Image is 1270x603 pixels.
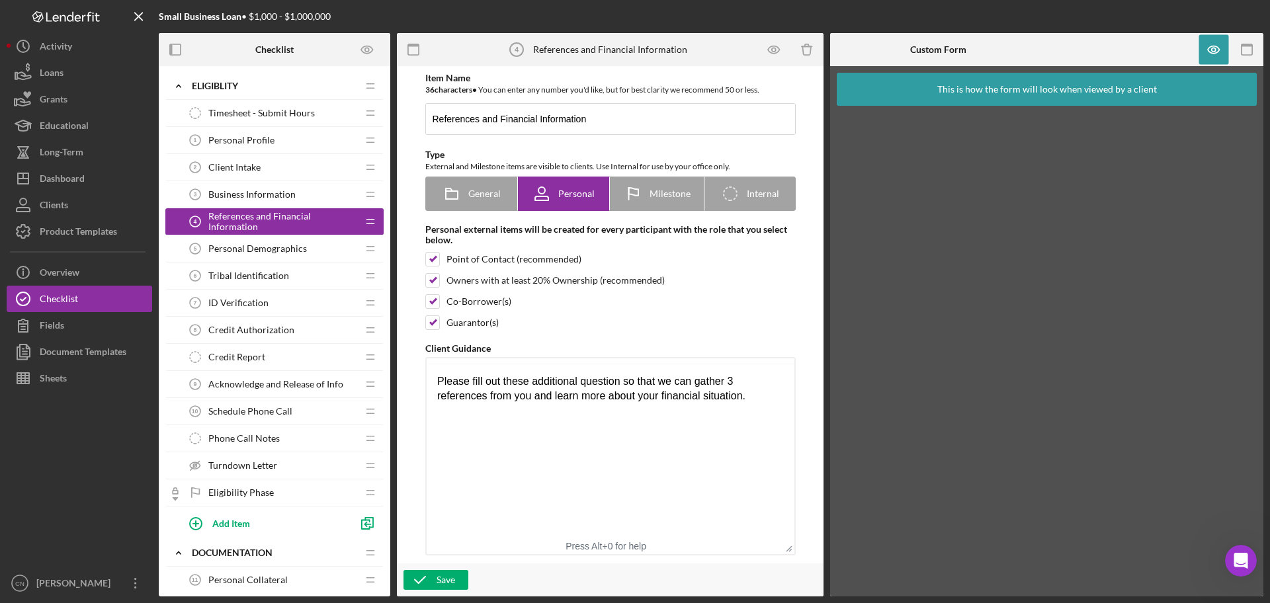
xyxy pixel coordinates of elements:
tspan: 4 [194,218,197,225]
div: Personal external items will be created for every participant with the role that you select below. [425,224,796,245]
button: Activity [7,33,152,60]
span: smiley reaction [149,397,184,424]
div: Save [437,570,455,590]
tspan: 1 [194,137,197,143]
span: Internal [747,188,779,199]
button: Fields [7,312,152,339]
button: Document Templates [7,339,152,365]
div: Document Templates [40,339,126,368]
tspan: 10 [192,408,198,415]
b: 36 character s • [425,85,477,95]
button: Clients [7,192,152,218]
span: Business Information [208,189,296,200]
div: Point of Contact (recommended) [446,254,581,264]
button: Checklist [7,286,152,312]
span: ID Verification [208,298,269,308]
button: CN[PERSON_NAME] [7,570,152,596]
div: Product Templates [40,218,117,248]
div: Press the Up and Down arrow keys to resize the editor. [781,538,794,554]
span: 😐 [122,397,142,424]
div: Activity [40,33,72,63]
div: Loans [40,60,63,89]
tspan: 11 [192,577,198,583]
div: Client Guidance [425,343,796,354]
tspan: 4 [515,46,519,54]
div: This is how the form will look when viewed by a client [937,73,1157,106]
b: Checklist [255,44,294,55]
div: Sheets [40,365,67,395]
span: Phone Call Notes [208,433,280,444]
span: Client Intake [208,162,261,173]
span: Credit Authorization [208,325,294,335]
div: Item Name [425,73,796,83]
span: neutral face reaction [115,397,149,424]
button: Educational [7,112,152,139]
button: Preview as [353,35,382,65]
div: Co-Borrower(s) [446,296,511,307]
b: Custom Form [910,44,966,55]
span: General [468,188,501,199]
button: Loans [7,60,152,86]
a: Dashboard [7,165,152,192]
div: Educational [40,112,89,142]
div: Checklist [40,286,78,315]
div: External and Milestone items are visible to clients. Use Internal for use by your office only. [425,160,796,173]
button: go back [9,5,34,30]
b: Small Business Loan [159,11,241,22]
div: Grants [40,86,67,116]
div: Documentation [192,547,357,558]
button: Product Templates [7,218,152,245]
div: Press Alt+0 for help [548,541,664,551]
div: Did this answer your question? [16,384,249,399]
div: Owners with at least 20% Ownership (recommended) [446,275,665,286]
button: Save [403,570,468,590]
button: Long-Term [7,139,152,165]
span: Tribal Identification [208,270,289,281]
div: Guarantor(s) [446,317,499,328]
tspan: 6 [194,272,197,279]
button: Sheets [7,365,152,391]
a: Open in help center [79,440,185,451]
div: • $1,000 - $1,000,000 [159,11,331,22]
div: Fields [40,312,64,342]
tspan: 9 [194,381,197,387]
div: Add Item [212,510,250,536]
div: Overview [40,259,79,289]
span: Schedule Phone Call [208,406,292,417]
tspan: 3 [194,191,197,198]
span: Personal Collateral [208,575,288,585]
button: Expand window [207,5,232,30]
span: Milestone [650,188,691,199]
span: Personal Profile [208,135,275,145]
iframe: Intercom live chat [1225,545,1257,577]
button: Add Item [179,510,351,536]
span: 😞 [88,397,107,424]
span: Credit Report [208,352,265,362]
span: Personal [558,188,595,199]
iframe: Rich Text Area [427,364,794,538]
div: References and Financial Information [533,44,687,55]
span: Personal Demographics [208,243,307,254]
span: Acknowledge and Release of Info [208,379,343,389]
tspan: 8 [194,327,197,333]
tspan: 7 [194,300,197,306]
button: Grants [7,86,152,112]
span: 😃 [157,397,176,424]
div: Clients [40,192,68,221]
span: Timesheet - Submit Hours [208,108,315,118]
tspan: 5 [194,245,197,252]
a: Overview [7,259,152,286]
div: You can enter any number you'd like, but for best clarity we recommend 50 or less. [425,83,796,97]
span: disappointed reaction [81,397,115,424]
span: Eligibility Phase [208,487,274,498]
